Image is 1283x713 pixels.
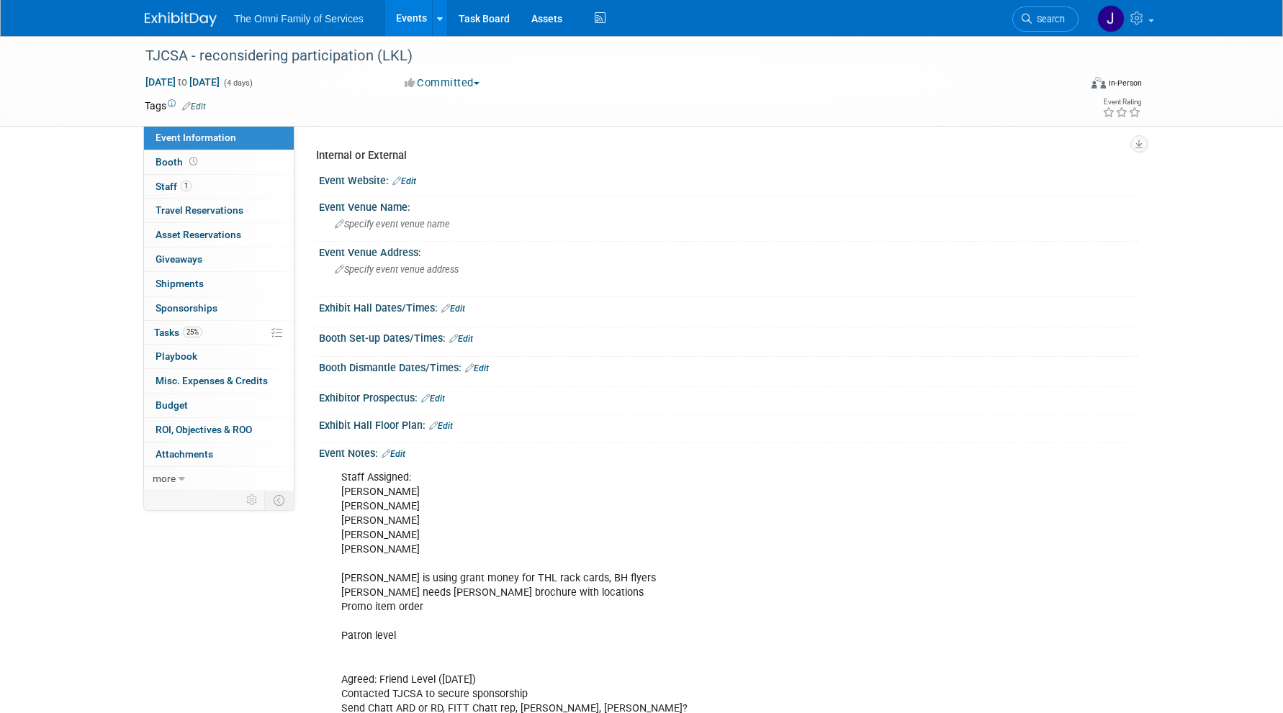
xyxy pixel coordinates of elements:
[1097,5,1125,32] img: Jennifer Wigal
[335,219,450,230] span: Specify event venue name
[140,43,1057,69] div: TJCSA - reconsidering participation (LKL)
[319,387,1138,406] div: Exhibitor Prospectus:
[156,424,252,435] span: ROI, Objectives & ROO
[182,101,206,112] a: Edit
[400,76,485,91] button: Committed
[145,76,220,88] span: [DATE] [DATE]
[156,302,217,314] span: Sponsorships
[240,491,265,509] td: Personalize Event Tab Strip
[153,473,176,484] span: more
[156,253,202,265] span: Giveaways
[1108,78,1142,88] div: In-Person
[144,199,294,222] a: Travel Reservations
[429,421,453,431] a: Edit
[156,375,268,386] span: Misc. Expenses & Credits
[145,12,217,27] img: ExhibitDay
[319,297,1138,316] div: Exhibit Hall Dates/Times:
[156,181,192,192] span: Staff
[156,448,213,460] span: Attachments
[319,442,1138,461] div: Event Notes:
[156,132,236,143] span: Event Information
[144,272,294,296] a: Shipments
[176,76,189,88] span: to
[441,304,465,314] a: Edit
[335,264,459,275] span: Specify event venue address
[316,148,1127,163] div: Internal or External
[144,175,294,199] a: Staff1
[156,350,197,362] span: Playbook
[154,327,202,338] span: Tasks
[465,363,489,373] a: Edit
[186,156,200,167] span: Booth not reserved yet
[994,75,1142,96] div: Event Format
[319,327,1138,346] div: Booth Set-up Dates/Times:
[319,242,1138,260] div: Event Venue Address:
[319,357,1138,376] div: Booth Dismantle Dates/Times:
[265,491,294,509] td: Toggle Event Tabs
[144,394,294,417] a: Budget
[319,414,1138,433] div: Exhibit Hall Floor Plan:
[1032,14,1065,24] span: Search
[144,369,294,393] a: Misc. Expenses & Credits
[181,181,192,191] span: 1
[319,170,1138,189] div: Event Website:
[222,78,253,88] span: (4 days)
[144,321,294,345] a: Tasks25%
[1012,6,1079,32] a: Search
[183,327,202,337] span: 25%
[144,467,294,491] a: more
[144,126,294,150] a: Event Information
[319,196,1138,214] div: Event Venue Name:
[156,278,204,289] span: Shipments
[156,229,241,240] span: Asset Reservations
[156,399,188,411] span: Budget
[392,176,416,186] a: Edit
[144,150,294,174] a: Booth
[144,345,294,368] a: Playbook
[144,442,294,466] a: Attachments
[234,13,364,24] span: The Omni Family of Services
[1102,99,1141,106] div: Event Rating
[144,296,294,320] a: Sponsorships
[144,247,294,271] a: Giveaways
[156,204,243,216] span: Travel Reservations
[449,334,473,344] a: Edit
[1091,77,1106,88] img: Format-Inperson.png
[421,394,445,404] a: Edit
[145,99,206,113] td: Tags
[156,156,200,168] span: Booth
[144,223,294,247] a: Asset Reservations
[382,449,405,459] a: Edit
[144,418,294,442] a: ROI, Objectives & ROO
